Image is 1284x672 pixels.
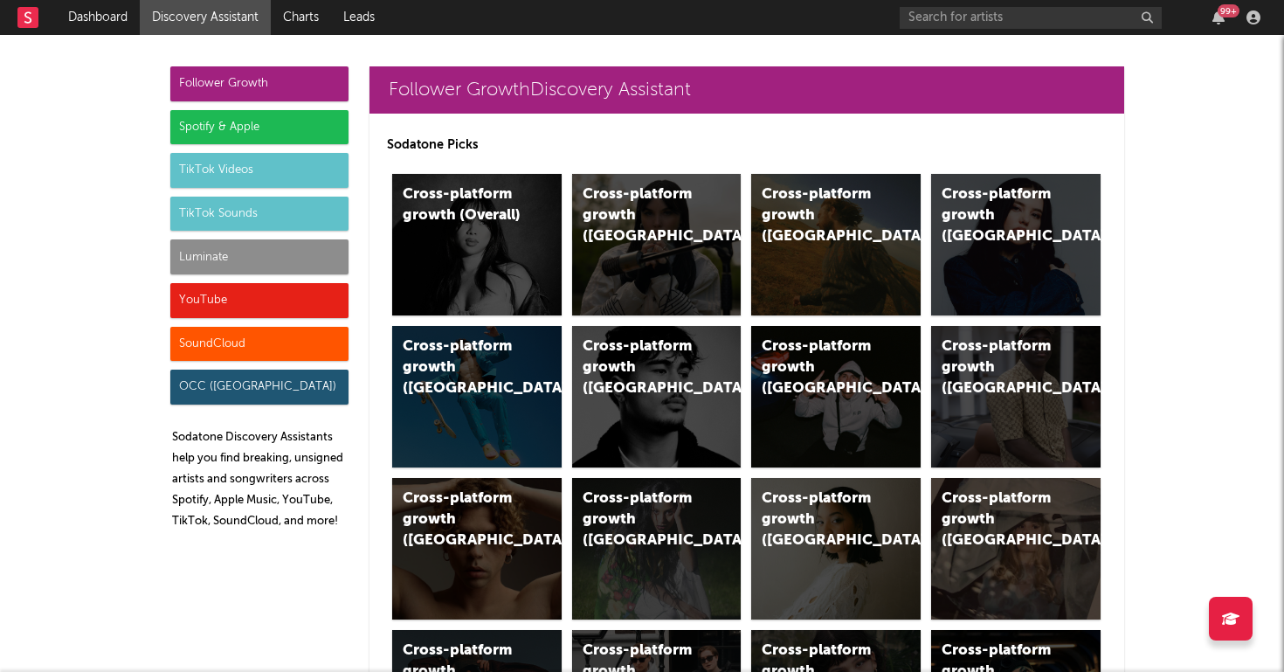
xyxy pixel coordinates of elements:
[170,370,349,405] div: OCC ([GEOGRAPHIC_DATA])
[751,326,921,468] a: Cross-platform growth ([GEOGRAPHIC_DATA]/GSA)
[942,336,1060,399] div: Cross-platform growth ([GEOGRAPHIC_DATA])
[170,153,349,188] div: TikTok Videos
[942,184,1060,247] div: Cross-platform growth ([GEOGRAPHIC_DATA])
[583,184,701,247] div: Cross-platform growth ([GEOGRAPHIC_DATA])
[900,7,1162,29] input: Search for artists
[751,174,921,315] a: Cross-platform growth ([GEOGRAPHIC_DATA])
[172,427,349,532] p: Sodatone Discovery Assistants help you find breaking, unsigned artists and songwriters across Spo...
[1212,10,1225,24] button: 99+
[751,478,921,620] a: Cross-platform growth ([GEOGRAPHIC_DATA])
[392,174,562,315] a: Cross-platform growth (Overall)
[392,478,562,620] a: Cross-platform growth ([GEOGRAPHIC_DATA])
[931,478,1101,620] a: Cross-platform growth ([GEOGRAPHIC_DATA])
[583,488,701,551] div: Cross-platform growth ([GEOGRAPHIC_DATA])
[403,488,521,551] div: Cross-platform growth ([GEOGRAPHIC_DATA])
[170,66,349,101] div: Follower Growth
[762,488,880,551] div: Cross-platform growth ([GEOGRAPHIC_DATA])
[170,239,349,274] div: Luminate
[170,327,349,362] div: SoundCloud
[572,174,742,315] a: Cross-platform growth ([GEOGRAPHIC_DATA])
[403,336,521,399] div: Cross-platform growth ([GEOGRAPHIC_DATA])
[942,488,1060,551] div: Cross-platform growth ([GEOGRAPHIC_DATA])
[403,184,521,226] div: Cross-platform growth (Overall)
[392,326,562,468] a: Cross-platform growth ([GEOGRAPHIC_DATA])
[170,197,349,232] div: TikTok Sounds
[762,184,880,247] div: Cross-platform growth ([GEOGRAPHIC_DATA])
[170,110,349,145] div: Spotify & Apple
[170,283,349,318] div: YouTube
[931,326,1101,468] a: Cross-platform growth ([GEOGRAPHIC_DATA])
[369,66,1124,114] a: Follower GrowthDiscovery Assistant
[931,174,1101,315] a: Cross-platform growth ([GEOGRAPHIC_DATA])
[1218,4,1239,17] div: 99 +
[572,326,742,468] a: Cross-platform growth ([GEOGRAPHIC_DATA])
[572,478,742,620] a: Cross-platform growth ([GEOGRAPHIC_DATA])
[762,336,880,399] div: Cross-platform growth ([GEOGRAPHIC_DATA]/GSA)
[387,135,1107,156] p: Sodatone Picks
[583,336,701,399] div: Cross-platform growth ([GEOGRAPHIC_DATA])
